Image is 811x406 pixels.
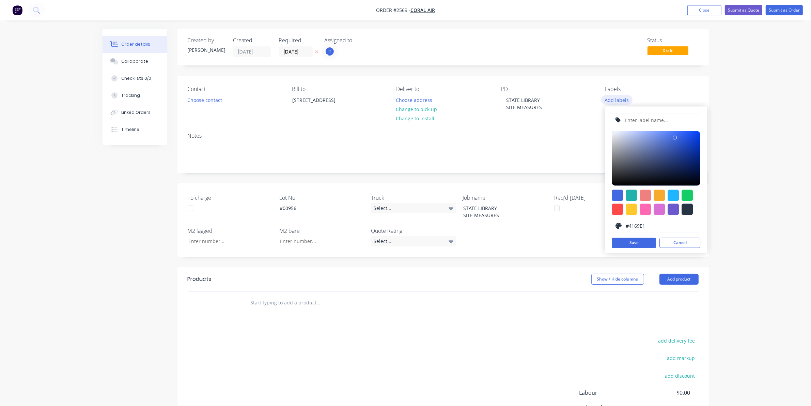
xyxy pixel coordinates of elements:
[103,104,167,121] button: Linked Orders
[188,46,225,54] div: [PERSON_NAME]
[458,203,543,220] div: STATE LIBRARY SITE MEASURES
[103,53,167,70] button: Collaborate
[661,371,699,380] button: add discount
[183,236,272,246] input: Enter number...
[121,58,148,64] div: Collaborate
[624,114,697,127] input: Enter label name...
[184,95,225,104] button: Choose contact
[501,86,594,92] div: PO
[371,227,456,235] label: Quote Rating
[659,274,699,285] button: Add product
[121,92,140,99] div: Tracking
[392,95,436,104] button: Choose address
[654,190,665,201] div: #f6ab2f
[325,37,393,44] div: Assigned to
[668,204,679,215] div: #6a5acd
[659,238,700,248] button: Cancel
[640,190,651,201] div: #f08080
[664,354,699,363] button: add markup
[605,86,698,92] div: Labels
[250,296,387,310] input: Start typing to add a product...
[286,95,355,117] div: [STREET_ADDRESS]
[371,203,456,213] div: Select...
[188,194,273,202] label: no charge
[371,194,456,202] label: Truck
[376,7,410,14] span: Order #2569 -
[410,7,435,14] a: Coral Air
[687,5,721,15] button: Close
[612,238,656,248] button: Save
[648,37,699,44] div: Status
[188,37,225,44] div: Created by
[292,86,385,92] div: Bill to
[121,41,150,47] div: Order details
[103,36,167,53] button: Order details
[612,190,623,201] div: #4169e1
[392,105,441,114] button: Change to pick up
[188,133,699,139] div: Notes
[655,336,699,345] button: add delivery fee
[682,204,693,215] div: #273444
[501,95,547,112] div: STATE LIBRARY SITE MEASURES
[292,95,349,105] div: [STREET_ADDRESS]
[554,194,639,202] label: Req'd [DATE]
[12,5,22,15] img: Factory
[579,389,640,397] span: Labour
[279,194,364,202] label: Lot No
[725,5,762,15] button: Submit as Quote
[371,236,456,246] div: Select...
[392,114,438,123] button: Change to install
[463,194,548,202] label: Job name
[766,5,803,15] button: Submit as Order
[121,109,151,116] div: Linked Orders
[274,203,359,213] div: #00956
[274,236,364,246] input: Enter number...
[601,95,633,104] button: Add labels
[325,46,335,57] button: jT
[121,75,151,81] div: Checklists 0/0
[279,227,364,235] label: M2 bare
[654,204,665,215] div: #da70d6
[233,37,271,44] div: Created
[640,204,651,215] div: #ff69b4
[591,274,644,285] button: Show / Hide columns
[396,86,489,92] div: Deliver to
[103,70,167,87] button: Checklists 0/0
[612,204,623,215] div: #ff4949
[682,190,693,201] div: #13ce66
[640,389,690,397] span: $0.00
[626,204,637,215] div: #ffc82c
[668,190,679,201] div: #1fb6ff
[188,275,212,283] div: Products
[279,37,316,44] div: Required
[103,87,167,104] button: Tracking
[626,190,637,201] div: #20b2aa
[121,126,139,133] div: Timeline
[188,227,273,235] label: M2 lagged
[103,121,167,138] button: Timeline
[648,46,688,55] span: Draft
[188,86,281,92] div: Contact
